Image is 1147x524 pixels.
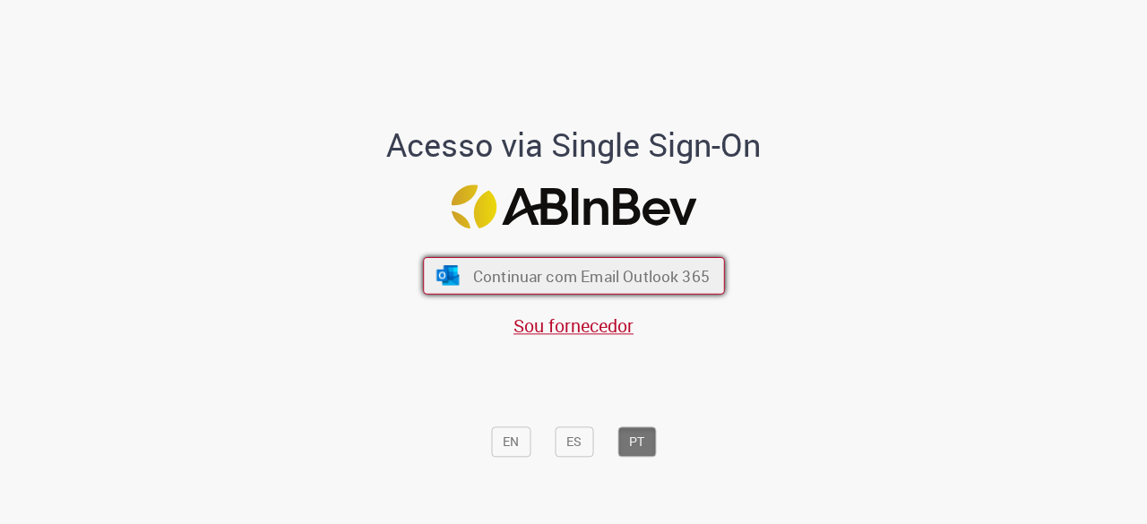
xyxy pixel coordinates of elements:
h1: Acesso via Single Sign-On [325,128,823,164]
span: Continuar com Email Outlook 365 [472,266,709,287]
img: ícone Azure/Microsoft 360 [435,266,461,286]
img: Logo ABInBev [451,185,696,228]
button: EN [491,427,530,458]
button: ES [555,427,593,458]
button: PT [617,427,656,458]
button: ícone Azure/Microsoft 360 Continuar com Email Outlook 365 [423,257,725,295]
a: Sou fornecedor [513,314,634,338]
